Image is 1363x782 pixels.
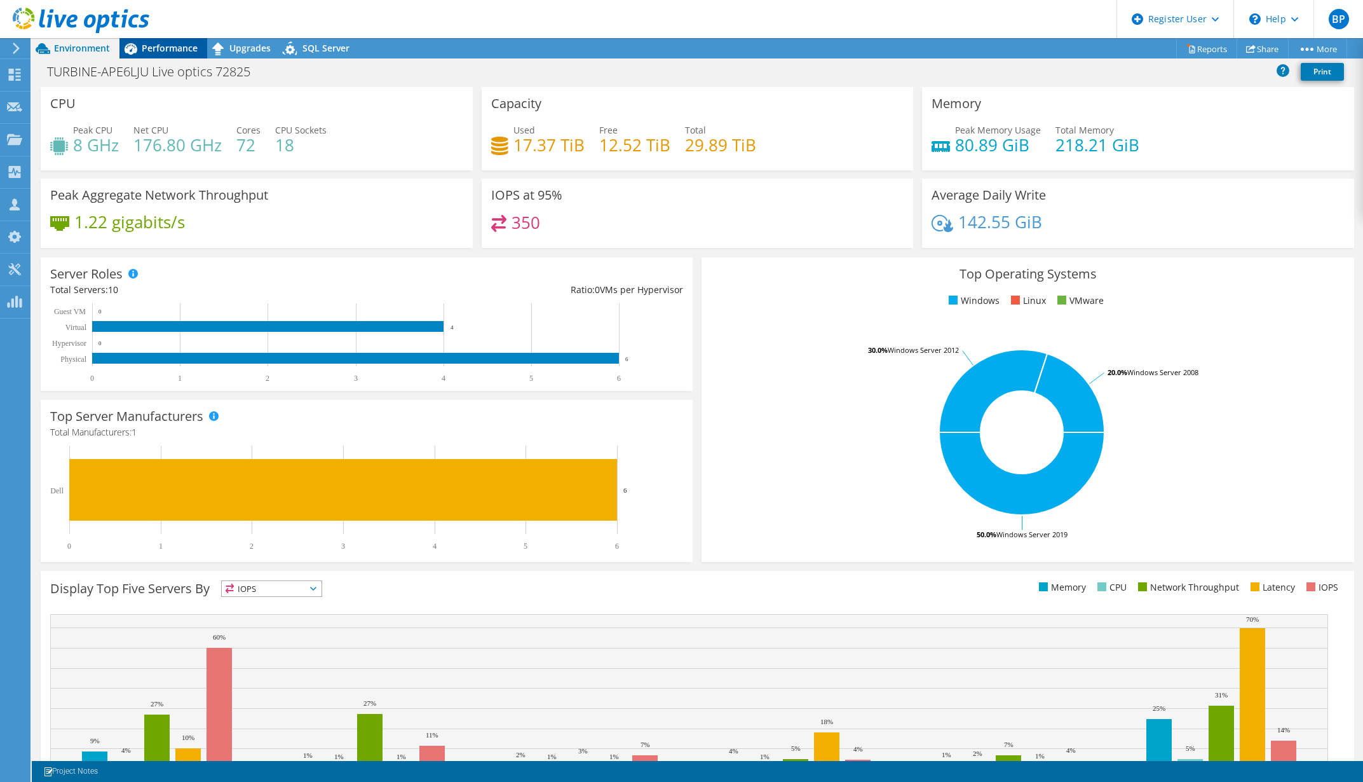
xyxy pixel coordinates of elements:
h4: 29.89 TiB [685,138,756,152]
a: Reports [1176,39,1237,58]
tspan: Windows Server 2012 [888,345,959,355]
text: 5 [529,374,533,383]
span: 1 [132,426,137,438]
li: Latency [1247,580,1295,594]
text: 1% [609,753,619,760]
h4: 17.37 TiB [513,138,585,152]
text: 3% [578,747,588,755]
h3: IOPS at 95% [491,188,562,202]
text: 1% [1035,752,1045,760]
li: Memory [1036,580,1086,594]
a: Share [1237,39,1289,58]
span: IOPS [222,581,322,596]
h4: 218.21 GiB [1055,138,1139,152]
span: CPU Sockets [275,124,327,136]
text: 4% [729,747,738,755]
text: 9% [90,737,100,744]
li: Network Throughput [1135,580,1239,594]
text: 2% [973,750,982,757]
text: 0 [90,374,94,383]
span: Peak Memory Usage [955,124,1041,136]
div: Ratio: VMs per Hypervisor [367,283,683,297]
span: Environment [54,42,110,54]
text: 0 [98,308,102,315]
h4: 176.80 GHz [133,138,222,152]
div: Total Servers: [50,283,367,297]
h4: 142.55 GiB [958,215,1042,229]
text: 3 [354,374,358,383]
text: Dell [50,486,64,495]
text: 6 [617,374,621,383]
h4: 350 [512,216,540,230]
h3: Capacity [491,97,541,111]
span: Peak CPU [73,124,112,136]
text: 1 [178,374,182,383]
text: 2 [250,542,254,551]
li: CPU [1094,580,1127,594]
h3: CPU [50,97,76,111]
text: 27% [363,699,376,707]
h4: Total Manufacturers: [50,425,683,439]
text: 2 [266,374,269,383]
li: IOPS [1303,580,1338,594]
text: 7% [1004,741,1014,748]
text: 4 [442,374,445,383]
tspan: 30.0% [868,345,888,355]
text: 4 [433,542,437,551]
h4: 18 [275,138,327,152]
text: 27% [151,700,163,708]
text: 1% [760,753,770,760]
span: 10 [108,284,118,296]
text: 11% [426,731,438,739]
text: 4% [121,746,131,754]
h4: 1.22 gigabits/s [74,215,185,229]
text: 5 [524,542,527,551]
text: 0 [67,542,71,551]
tspan: Windows Server 2008 [1127,367,1198,377]
text: 10% [182,734,194,741]
text: 2% [516,751,526,758]
a: More [1288,39,1347,58]
text: Guest VM [54,307,86,316]
text: 70% [1246,615,1259,623]
tspan: 20.0% [1108,367,1127,377]
text: Hypervisor [52,339,86,348]
span: Performance [142,42,198,54]
h3: Memory [932,97,981,111]
text: 4 [451,324,454,331]
span: SQL Server [302,42,349,54]
span: Total Memory [1055,124,1114,136]
li: VMware [1054,294,1104,308]
span: Net CPU [133,124,168,136]
span: BP [1329,9,1349,29]
text: 1% [942,751,951,758]
h4: 12.52 TiB [599,138,670,152]
a: Print [1301,63,1344,81]
text: 0 [98,340,102,346]
text: 1% [547,753,557,760]
h3: Average Daily Write [932,188,1046,202]
h4: 72 [236,138,261,152]
text: 4% [853,745,863,753]
text: 31% [1215,691,1228,699]
tspan: Windows Server 2019 [996,530,1068,539]
h4: 8 GHz [73,138,119,152]
a: Project Notes [34,764,107,779]
h1: TURBINE-APE6LJU Live optics 72825 [41,65,270,79]
h4: 80.89 GiB [955,138,1041,152]
text: 18% [820,718,833,725]
text: 1% [334,753,344,760]
li: Windows [946,294,1000,308]
li: Linux [1008,294,1046,308]
text: 4% [1066,746,1076,754]
text: 3 [341,542,345,551]
tspan: 50.0% [977,530,996,539]
text: Virtual [65,323,87,332]
text: 5% [1186,744,1195,752]
span: Used [513,124,535,136]
h3: Server Roles [50,267,123,281]
span: 0 [595,284,600,296]
text: 5% [791,744,801,752]
text: 14% [1277,726,1290,734]
text: Physical [60,355,86,364]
